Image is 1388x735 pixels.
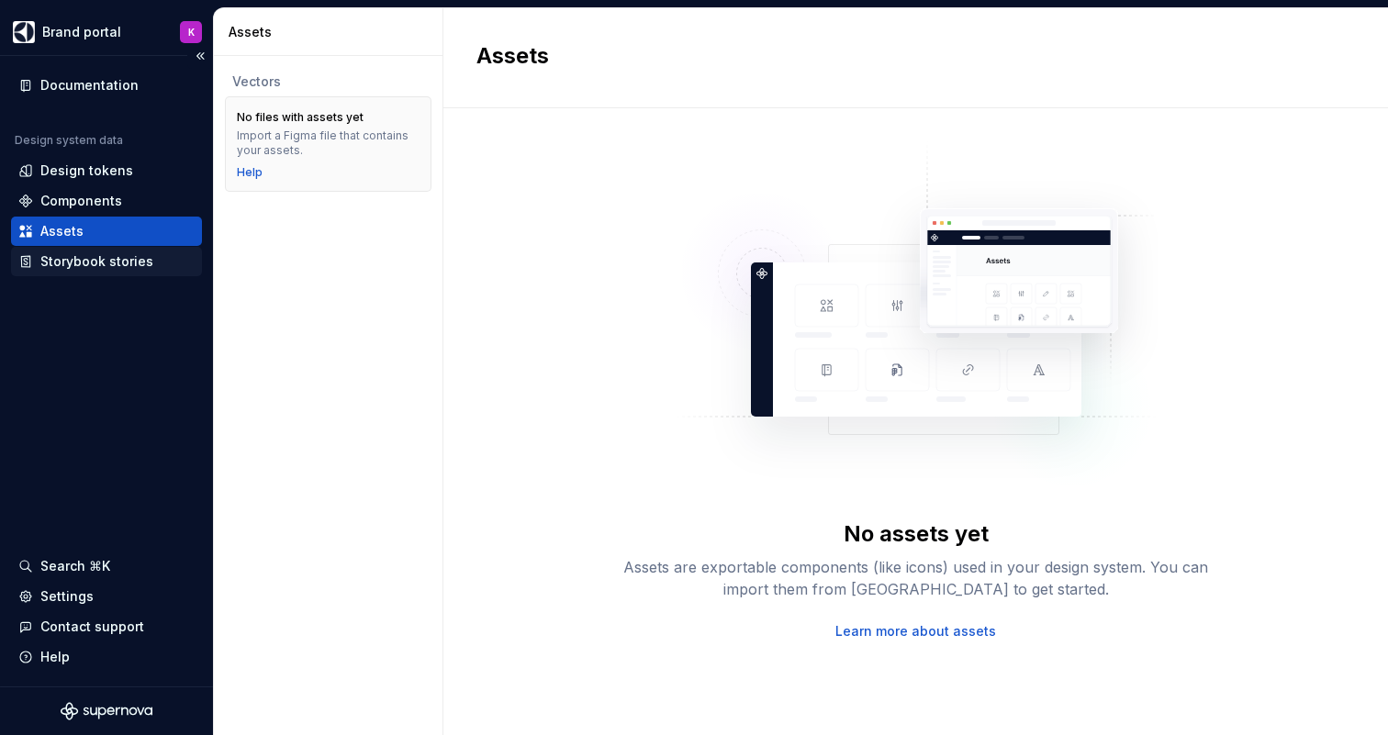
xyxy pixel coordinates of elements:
div: Components [40,192,122,210]
div: Design tokens [40,161,133,180]
div: Documentation [40,76,139,95]
div: Assets [40,222,84,240]
a: Storybook stories [11,247,202,276]
div: Assets are exportable components (like icons) used in your design system. You can import them fro... [622,556,1210,600]
a: Components [11,186,202,216]
button: Contact support [11,612,202,641]
img: 1131f18f-9b94-42a4-847a-eabb54481545.png [13,21,35,43]
a: Settings [11,582,202,611]
div: No assets yet [844,519,989,549]
div: Vectors [232,72,424,91]
a: Learn more about assets [835,622,996,640]
button: Brand portalK [4,12,209,51]
a: Documentation [11,71,202,100]
h2: Assets [476,41,1333,71]
a: Design tokens [11,156,202,185]
svg: Supernova Logo [61,702,152,720]
a: Help [237,165,263,180]
div: Settings [40,587,94,606]
div: Brand portal [42,23,121,41]
div: Contact support [40,618,144,636]
div: Assets [229,23,435,41]
div: Design system data [15,133,123,148]
button: Collapse sidebar [187,43,213,69]
button: Help [11,642,202,672]
div: Search ⌘K [40,557,110,575]
a: Assets [11,217,202,246]
div: Import a Figma file that contains your assets. [237,128,420,158]
div: Storybook stories [40,252,153,271]
div: No files with assets yet [237,110,364,125]
div: Help [40,648,70,666]
div: K [188,25,195,39]
button: Search ⌘K [11,551,202,581]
